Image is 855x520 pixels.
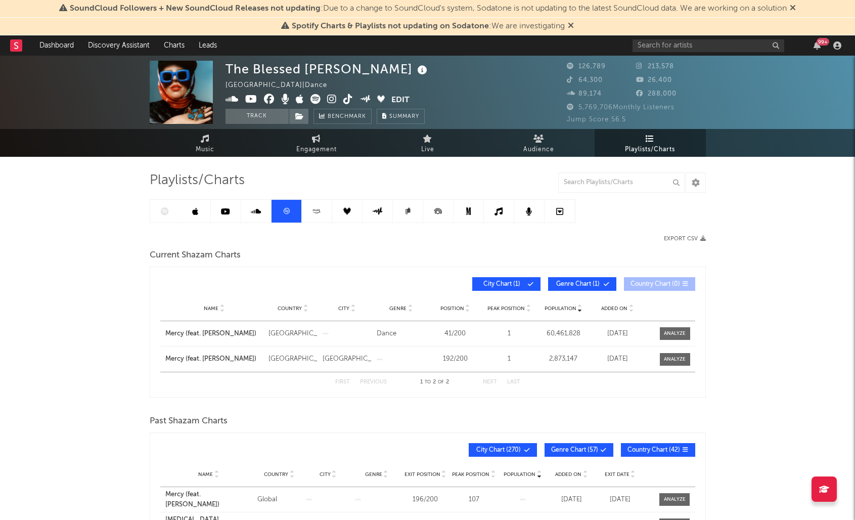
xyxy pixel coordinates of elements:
span: 89,174 [567,91,602,97]
span: 288,000 [636,91,677,97]
span: Jump Score: 56.5 [567,116,626,123]
button: Export CSV [664,236,706,242]
span: Country [278,306,302,312]
span: City [320,471,331,478]
span: 26,400 [636,77,672,83]
span: Genre Chart ( 57 ) [551,447,598,453]
button: City Chart(270) [469,443,537,457]
a: Playlists/Charts [595,129,706,157]
span: Music [196,144,214,156]
a: Charts [157,35,192,56]
span: Past Shazam Charts [150,415,228,427]
span: : Due to a change to SoundCloud's system, Sodatone is not updating to the latest SoundCloud data.... [70,5,787,13]
div: [GEOGRAPHIC_DATA] | Dance [226,79,339,92]
span: Playlists/Charts [625,144,675,156]
button: Country Chart(0) [624,277,695,291]
span: Population [545,306,576,312]
span: Position [440,306,464,312]
span: Engagement [296,144,337,156]
span: 213,578 [636,63,674,70]
div: 60,461,828 [539,329,588,339]
div: [GEOGRAPHIC_DATA] [268,329,318,339]
span: Dismiss [568,22,574,30]
a: Discovery Assistant [81,35,157,56]
div: [GEOGRAPHIC_DATA] [268,354,318,364]
button: Genre Chart(57) [545,443,613,457]
span: Genre [365,471,382,478]
span: 64,300 [567,77,603,83]
span: Audience [523,144,554,156]
span: Live [421,144,434,156]
div: [DATE] [593,354,642,364]
div: 196 / 200 [403,495,447,505]
span: City [338,306,349,312]
div: 1 [485,329,534,339]
span: of [438,380,444,384]
button: Track [226,109,289,124]
button: Next [483,379,497,385]
div: Global [257,495,301,505]
span: Country [264,471,288,478]
a: Dashboard [32,35,81,56]
span: SoundCloud Followers + New SoundCloud Releases not updating [70,5,321,13]
button: City Chart(1) [472,277,541,291]
div: 1 [485,354,534,364]
div: 107 [452,495,496,505]
a: Music [150,129,261,157]
input: Search Playlists/Charts [558,172,685,193]
span: Genre [389,306,407,312]
input: Search for artists [633,39,784,52]
div: 192 / 200 [431,354,480,364]
a: Engagement [261,129,372,157]
span: Exit Date [605,471,629,478]
a: Benchmark [313,109,372,124]
button: 99+ [814,41,821,50]
button: Summary [377,109,425,124]
span: Added On [601,306,627,312]
span: Name [198,471,213,478]
div: 2,873,147 [539,354,588,364]
button: First [335,379,350,385]
div: 41 / 200 [431,329,480,339]
span: Playlists/Charts [150,175,245,187]
button: Last [507,379,520,385]
span: Population [504,471,535,478]
span: Summary [389,114,419,119]
span: : We are investigating [292,22,565,30]
div: [DATE] [593,329,642,339]
span: Spotify Charts & Playlists not updating on Sodatone [292,22,489,30]
a: Mercy (feat. [PERSON_NAME]) [165,490,253,509]
span: Peak Position [452,471,489,478]
span: Current Shazam Charts [150,249,241,262]
span: Peak Position [487,306,525,312]
a: Leads [192,35,224,56]
span: Added On [555,471,581,478]
span: 5,769,706 Monthly Listeners [567,104,674,111]
span: 126,789 [567,63,606,70]
div: Dance [377,329,426,339]
span: City Chart ( 270 ) [475,447,522,453]
span: Dismiss [790,5,796,13]
span: to [425,380,431,384]
a: Live [372,129,483,157]
a: Mercy (feat. [PERSON_NAME]) [165,354,263,364]
a: Audience [483,129,595,157]
span: Name [204,306,218,312]
div: The Blessed [PERSON_NAME] [226,61,430,77]
a: Mercy (feat. [PERSON_NAME]) [165,329,263,339]
span: Country Chart ( 0 ) [631,281,680,287]
div: [DATE] [550,495,593,505]
button: Previous [360,379,387,385]
div: 1 2 2 [407,376,463,388]
span: Benchmark [328,111,366,123]
div: 99 + [817,38,829,46]
span: City Chart ( 1 ) [479,281,525,287]
div: [DATE] [598,495,642,505]
button: Edit [391,94,410,107]
button: Country Chart(42) [621,443,695,457]
div: [GEOGRAPHIC_DATA] [323,354,372,364]
span: Genre Chart ( 1 ) [555,281,601,287]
